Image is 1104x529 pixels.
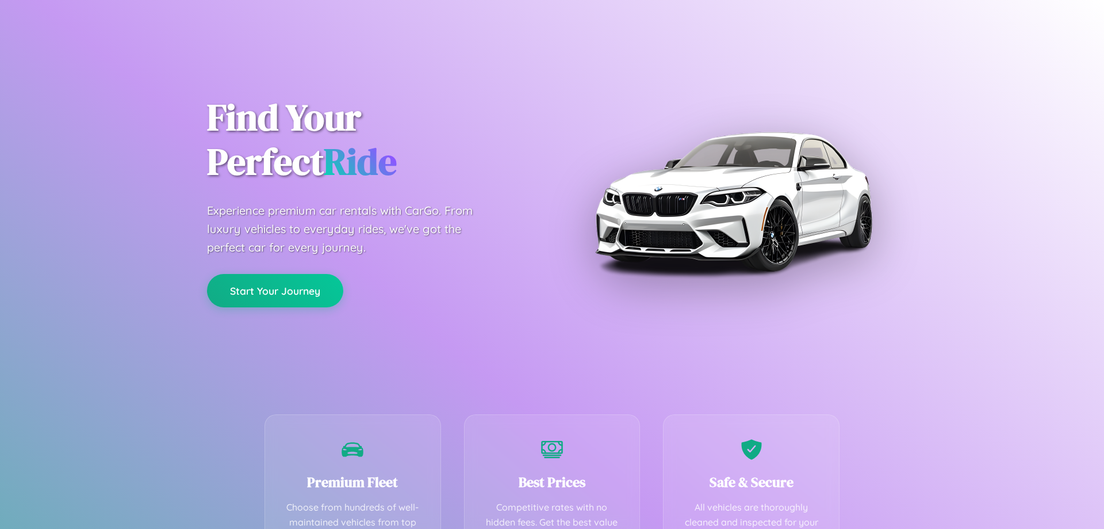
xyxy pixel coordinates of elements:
[681,473,822,492] h3: Safe & Secure
[482,473,623,492] h3: Best Prices
[207,96,535,184] h1: Find Your Perfect
[282,473,423,492] h3: Premium Fleet
[207,274,343,307] button: Start Your Journey
[589,58,877,345] img: Premium BMW car rental vehicle
[207,201,494,257] p: Experience premium car rentals with CarGo. From luxury vehicles to everyday rides, we've got the ...
[324,136,397,187] span: Ride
